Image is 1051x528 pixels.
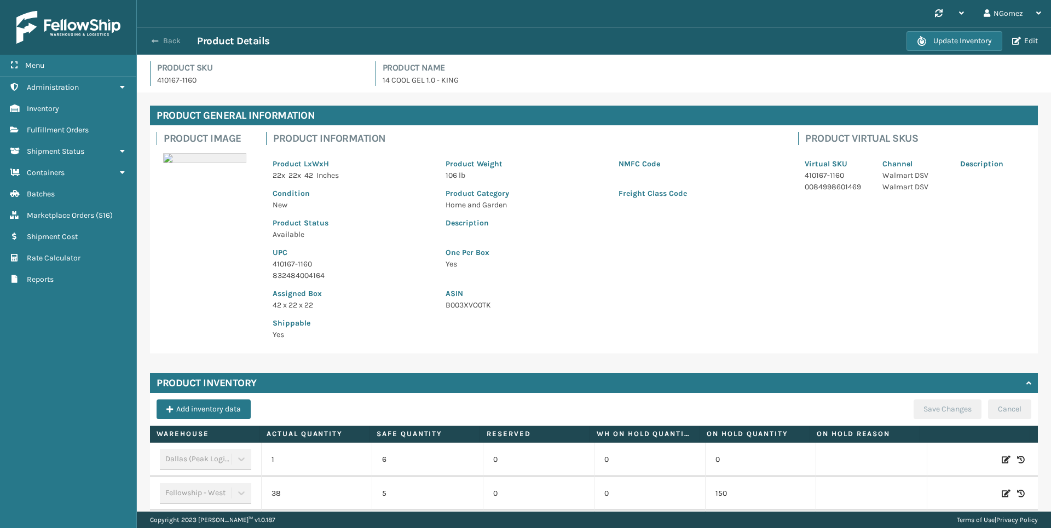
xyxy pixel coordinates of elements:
[707,429,803,439] label: On Hold Quantity
[27,211,94,220] span: Marketplace Orders
[27,232,78,241] span: Shipment Cost
[957,516,995,524] a: Terms of Use
[619,158,778,170] p: NMFC Code
[16,11,120,44] img: logo
[383,74,1038,86] p: 14 COOL GEL 1.0 - KING
[273,317,432,329] p: Shippable
[273,299,432,311] p: 42 x 22 x 22
[164,132,253,145] h4: Product Image
[273,188,432,199] p: Condition
[446,299,778,311] p: B003XVO0TK
[1017,454,1025,465] i: Inventory History
[906,31,1002,51] button: Update Inventory
[267,429,363,439] label: Actual Quantity
[446,247,778,258] p: One Per Box
[960,158,1025,170] p: Description
[446,188,605,199] p: Product Category
[705,443,816,477] td: 0
[383,61,1038,74] h4: Product Name
[1017,488,1025,499] i: Inventory History
[157,399,251,419] button: Add inventory data
[273,171,285,180] span: 22 x
[157,429,253,439] label: Warehouse
[147,36,197,46] button: Back
[273,247,432,258] p: UPC
[27,83,79,92] span: Administration
[487,429,583,439] label: Reserved
[157,61,362,74] h4: Product SKU
[1002,488,1010,499] i: Edit
[197,34,270,48] h3: Product Details
[27,147,84,156] span: Shipment Status
[273,217,432,229] p: Product Status
[805,170,869,181] p: 410167-1160
[1009,36,1041,46] button: Edit
[446,199,605,211] p: Home and Garden
[446,171,465,180] span: 106 lb
[273,288,432,299] p: Assigned Box
[805,158,869,170] p: Virtual SKU
[914,399,981,419] button: Save Changes
[996,516,1038,524] a: Privacy Policy
[27,275,54,284] span: Reports
[96,211,113,220] span: ( 516 )
[27,253,80,263] span: Rate Calculator
[273,270,432,281] p: 832484004164
[157,74,362,86] p: 410167-1160
[288,171,301,180] span: 22 x
[493,454,584,465] p: 0
[446,217,778,229] p: Description
[1002,454,1010,465] i: Edit
[273,258,432,270] p: 410167-1160
[594,443,705,477] td: 0
[150,512,275,528] p: Copyright 2023 [PERSON_NAME]™ v 1.0.187
[446,288,778,299] p: ASIN
[597,429,693,439] label: WH On hold quantity
[273,329,432,340] p: Yes
[882,181,947,193] p: Walmart DSV
[446,158,605,170] p: Product Weight
[163,153,246,163] img: 51104088640_40f294f443_o-scaled-700x700.jpg
[882,158,947,170] p: Channel
[261,443,372,477] td: 1
[273,229,432,240] p: Available
[377,429,473,439] label: Safe Quantity
[273,132,785,145] h4: Product Information
[27,168,65,177] span: Containers
[446,258,778,270] p: Yes
[705,477,816,510] td: 150
[817,429,913,439] label: On Hold Reason
[27,104,59,113] span: Inventory
[988,399,1031,419] button: Cancel
[157,376,257,390] h4: Product Inventory
[304,171,313,180] span: 42
[150,106,1038,125] h4: Product General Information
[261,477,372,510] td: 38
[372,443,483,477] td: 6
[619,188,778,199] p: Freight Class Code
[316,171,339,180] span: Inches
[957,512,1038,528] div: |
[273,158,432,170] p: Product LxWxH
[27,125,89,135] span: Fulfillment Orders
[805,132,1031,145] h4: Product Virtual SKUs
[25,61,44,70] span: Menu
[372,477,483,510] td: 5
[882,170,947,181] p: Walmart DSV
[805,181,869,193] p: 0084998601469
[493,488,584,499] p: 0
[27,189,55,199] span: Batches
[273,199,432,211] p: New
[594,477,705,510] td: 0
